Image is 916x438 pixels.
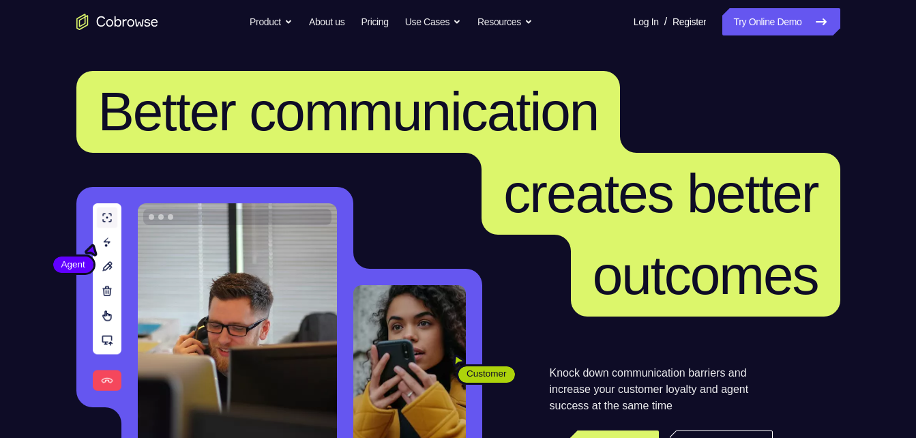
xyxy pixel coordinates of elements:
[634,8,659,35] a: Log In
[405,8,461,35] button: Use Cases
[361,8,388,35] a: Pricing
[309,8,344,35] a: About us
[593,245,818,306] span: outcomes
[664,14,667,30] span: /
[503,163,818,224] span: creates better
[673,8,706,35] a: Register
[722,8,840,35] a: Try Online Demo
[477,8,533,35] button: Resources
[76,14,158,30] a: Go to the home page
[98,81,599,142] span: Better communication
[550,365,773,414] p: Knock down communication barriers and increase your customer loyalty and agent success at the sam...
[250,8,293,35] button: Product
